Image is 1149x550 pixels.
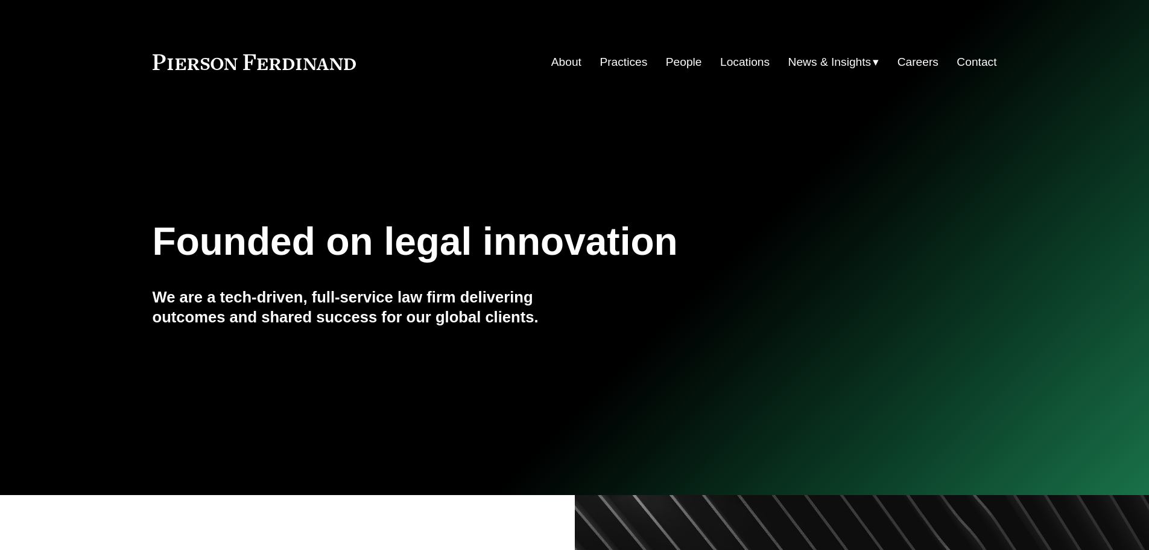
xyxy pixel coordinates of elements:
a: People [666,51,702,74]
a: About [551,51,581,74]
a: Careers [897,51,939,74]
h1: Founded on legal innovation [153,220,856,264]
a: Locations [720,51,770,74]
a: folder dropdown [788,51,879,74]
h4: We are a tech-driven, full-service law firm delivering outcomes and shared success for our global... [153,287,575,327]
a: Contact [957,51,996,74]
a: Practices [600,51,647,74]
span: News & Insights [788,52,872,73]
